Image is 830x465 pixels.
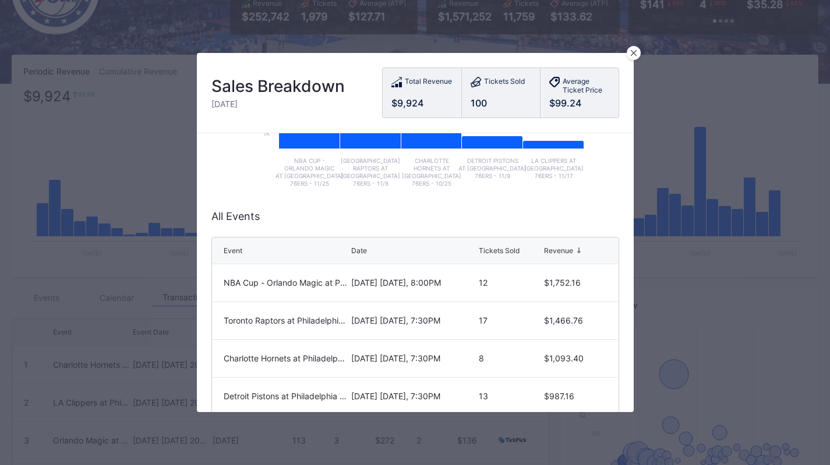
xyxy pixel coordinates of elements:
div: Tickets Sold [484,77,525,89]
div: All Events [211,210,619,222]
div: Total Revenue [405,77,452,89]
text: [GEOGRAPHIC_DATA] Raptors at [GEOGRAPHIC_DATA] 76ers - 11/8 [341,157,400,187]
div: Average Ticket Price [563,77,610,94]
div: Detroit Pistons at Philadelphia 76ers [224,391,348,401]
div: [DATE] [DATE], 7:30PM [351,391,476,401]
div: Date [351,246,367,255]
text: Charlotte Hornets at [GEOGRAPHIC_DATA] 76ers - 10/25 [402,157,461,187]
div: $9,924 [391,97,453,109]
div: $1,752.16 [544,278,606,287]
div: 17 [479,315,541,325]
div: NBA Cup - Orlando Magic at Philadelphia 76ers [224,278,348,287]
div: 13 [479,391,541,401]
div: [DATE] [DATE], 7:30PM [351,353,476,363]
div: $1,093.40 [544,353,606,363]
div: Sales Breakdown [211,76,345,96]
div: [DATE] [211,99,345,109]
div: Toronto Raptors at Philadelphia 76ers [224,315,348,325]
text: LA Clippers at [GEOGRAPHIC_DATA] 76ers - 11/17 [524,157,583,179]
div: Charlotte Hornets at Philadelphia 76ers [224,353,348,363]
div: 8 [479,353,541,363]
div: $1,466.76 [544,315,606,325]
div: [DATE] [DATE], 7:30PM [351,315,476,325]
div: Tickets Sold [479,246,520,255]
div: [DATE] [DATE], 8:00PM [351,278,476,287]
text: 1k [263,130,270,137]
div: 100 [471,97,531,109]
text: Detroit Pistons at [GEOGRAPHIC_DATA] 76ers - 11/9 [458,157,527,179]
div: Revenue [544,246,573,255]
text: NBA Cup - Orlando Magic at [GEOGRAPHIC_DATA] 76ers - 11/25 [275,157,343,187]
div: $99.24 [549,97,610,109]
div: Event [224,246,242,255]
div: 12 [479,278,541,287]
div: $987.16 [544,391,606,401]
